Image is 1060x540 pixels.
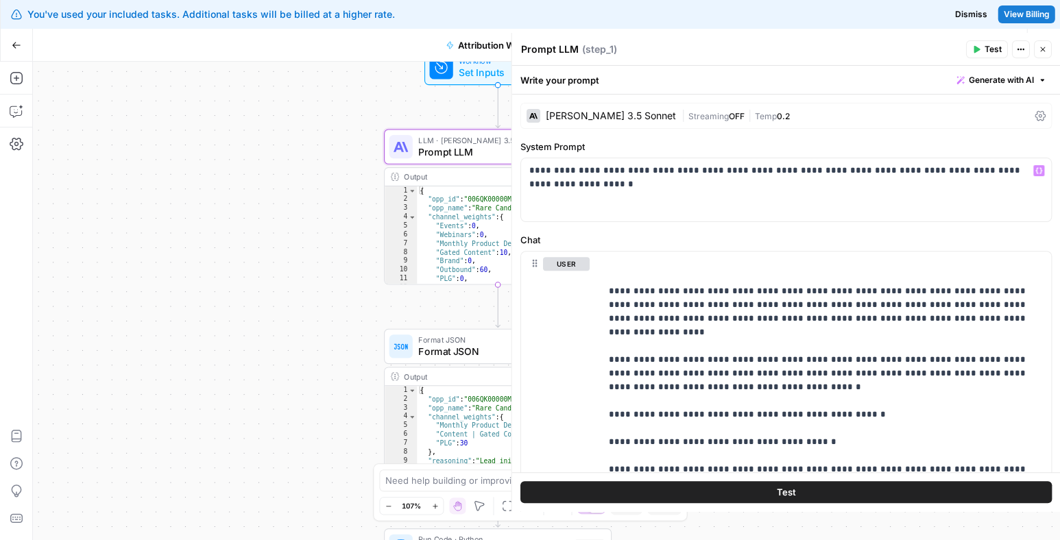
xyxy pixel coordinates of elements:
div: 9 [385,257,417,266]
div: 1 [385,186,417,195]
span: Test [984,43,1001,56]
div: [PERSON_NAME] 3.5 Sonnet [545,111,675,121]
span: Toggle code folding, rows 4 through 18 [408,212,416,221]
div: 3 [385,204,417,213]
span: OFF [728,111,744,121]
span: Toggle code folding, rows 1 through 10 [408,386,416,395]
g: Edge from step_17 to step_16 [496,484,500,527]
span: 0.2 [776,111,789,121]
div: 4 [385,413,417,421]
button: Attribution Workflow [437,34,555,56]
div: Write your prompt [511,66,1059,94]
g: Edge from step_1 to step_17 [496,284,500,328]
span: Generate with AI [968,74,1033,86]
div: 11 [385,274,417,283]
span: Toggle code folding, rows 1 through 20 [408,186,416,195]
div: You've used your included tasks. Additional tasks will be billed at a higher rate. [11,8,669,21]
div: 2 [385,195,417,204]
label: Chat [520,233,1051,247]
label: System Prompt [520,140,1051,154]
div: Output [404,171,571,182]
button: user [542,257,589,271]
textarea: Prompt LLM [520,42,578,56]
div: 1 [385,386,417,395]
button: Dismiss [949,5,992,23]
span: LLM · [PERSON_NAME] 3.5 Sonnet [418,134,573,146]
div: 8 [385,447,417,456]
div: LLM · [PERSON_NAME] 3.5 SonnetPrompt LLMStep 1Output{ "opp_id":"006QK00000MxzduYAB", "opp_name":"... [384,129,612,284]
span: | [681,108,688,122]
div: 8 [385,248,417,257]
div: 7 [385,239,417,248]
span: Format JSON [418,344,568,358]
span: 107% [402,500,421,511]
div: Output [404,371,571,382]
div: 5 [385,421,417,430]
button: Generate with AI [950,71,1051,89]
div: 6 [385,230,417,239]
div: 6 [385,430,417,439]
span: View Billing [1003,8,1049,21]
div: 9 [385,456,417,518]
button: Test [965,40,1007,58]
div: 4 [385,212,417,221]
div: Format JSONFormat JSONStep 17Output{ "opp_id":"006QK00000MxzduYAB", "opp_name":"Rare Candy - Rene... [384,329,612,484]
a: View Billing [998,5,1055,23]
div: 7 [385,439,417,447]
span: Dismiss [954,8,987,21]
span: Toggle code folding, rows 4 through 8 [408,413,416,421]
span: Format JSON [418,334,568,345]
button: Test [520,481,1051,503]
div: 2 [385,395,417,404]
div: WorkflowSet InputsInputs [384,50,612,85]
span: Prompt LLM [418,145,573,159]
span: ( step_1 ) [581,42,616,56]
div: 10 [385,265,417,274]
g: Edge from start to step_1 [496,84,500,127]
span: Temp [754,111,776,121]
span: | [744,108,754,122]
div: 12 [385,283,417,292]
span: Attribution Workflow [458,38,546,52]
span: Test [776,485,795,499]
div: 3 [385,404,417,413]
span: Streaming [688,111,728,121]
span: Set Inputs [459,65,531,79]
div: 5 [385,221,417,230]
